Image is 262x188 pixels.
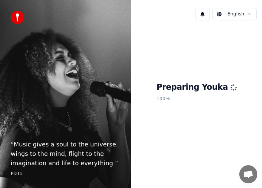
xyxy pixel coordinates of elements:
[156,93,237,105] p: 100 %
[11,171,120,177] footer: Plato
[156,82,237,93] h1: Preparing Youka
[11,11,24,24] img: youka
[239,165,257,183] div: Open chat
[11,140,120,168] p: “ Music gives a soul to the universe, wings to the mind, flight to the imagination and life to ev...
